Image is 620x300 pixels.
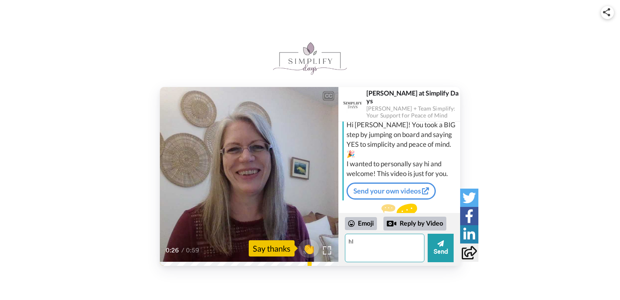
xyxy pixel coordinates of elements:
img: Full screen [323,246,331,254]
img: logo [273,42,347,75]
div: [PERSON_NAME] + Team Simplify: Your Support for Peace of Mind [366,105,460,119]
div: Send [PERSON_NAME] at Simplify a reply. [338,204,460,233]
a: Send your own videos [347,183,436,200]
div: Reply by Video [383,217,446,230]
div: [PERSON_NAME] at Simplify Days [366,89,460,104]
button: Send [428,234,454,262]
img: message.svg [381,204,417,220]
span: 0:59 [186,246,200,255]
img: ic_share.svg [603,8,610,16]
div: Reply by Video [387,219,396,228]
div: Hi [PERSON_NAME]! You took a BIG step by jumping on board and saying YES to simplicity and peace ... [347,120,458,178]
span: 👏 [299,242,319,255]
div: CC [323,92,334,100]
div: Say thanks [249,240,295,257]
span: 0:26 [166,246,180,255]
button: 👏 [299,239,319,258]
div: Emoji [345,217,377,230]
img: Profile Image [343,94,362,114]
textarea: hI lUC [345,234,424,262]
span: / [181,246,184,255]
